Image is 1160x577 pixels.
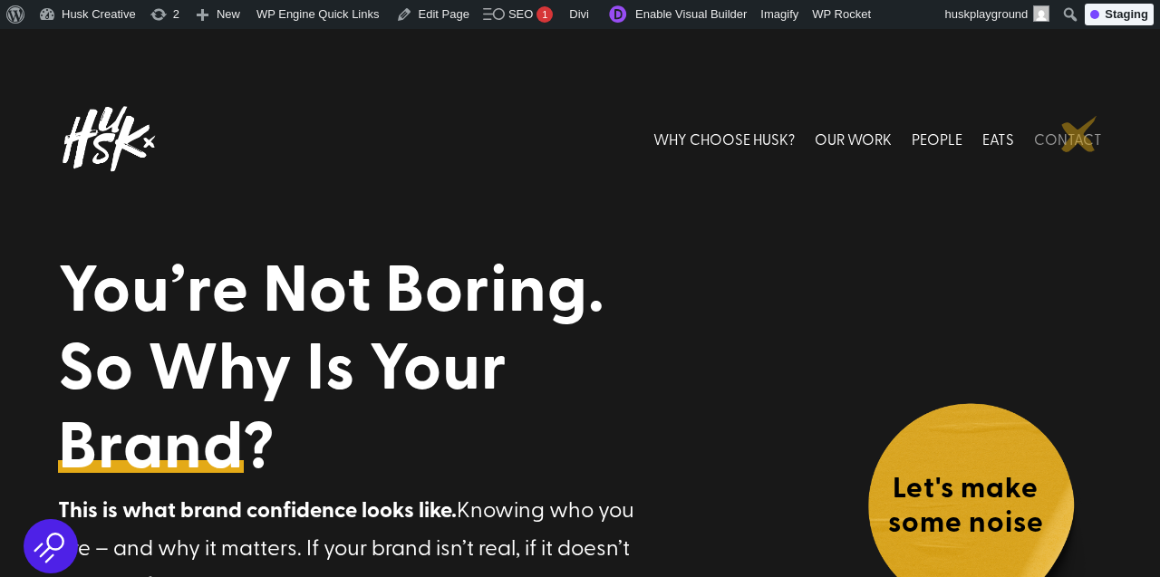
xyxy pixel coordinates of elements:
[58,99,158,179] img: Husk logo
[58,493,457,524] strong: This is what brand confidence looks like.
[1034,99,1102,179] a: CONTACT
[653,99,795,179] a: WHY CHOOSE HUSK?
[815,99,892,179] a: OUR WORK
[536,6,553,23] div: 1
[945,7,1029,21] span: huskplayground
[982,99,1014,179] a: EATS
[866,468,1066,547] h4: Let's make some noise
[912,99,962,179] a: PEOPLE
[58,246,662,490] h1: You’re Not Boring. So Why Is Your ?
[58,403,244,481] a: Brand
[1085,4,1154,25] div: Staging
